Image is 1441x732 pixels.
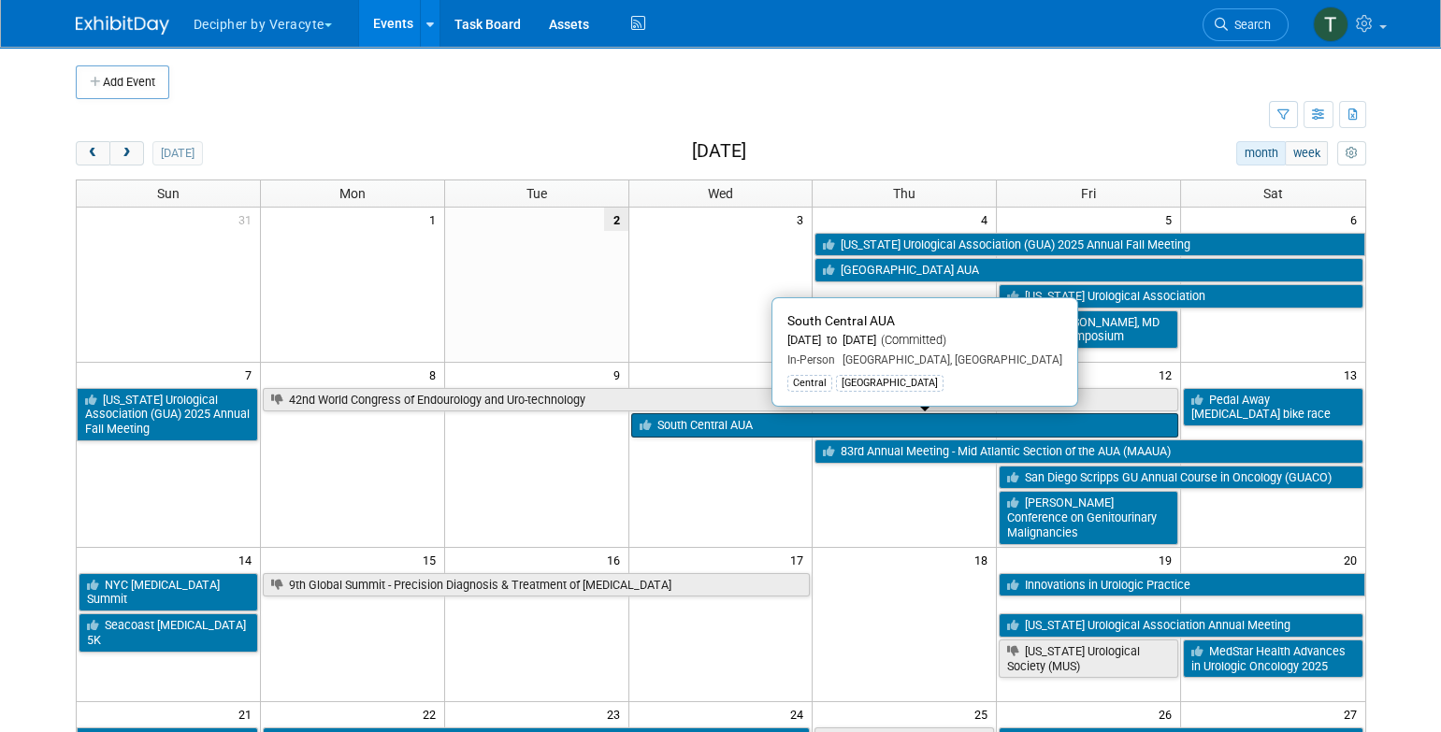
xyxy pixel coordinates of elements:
div: Central [787,375,832,392]
span: Tue [526,186,547,201]
span: 2 [604,208,628,231]
a: [PERSON_NAME] Conference on Genitourinary Malignancies [999,491,1178,544]
span: Search [1228,18,1271,32]
span: 19 [1157,548,1180,571]
span: [GEOGRAPHIC_DATA], [GEOGRAPHIC_DATA] [835,353,1062,366]
span: 22 [421,702,444,725]
img: Tony Alvarado [1313,7,1348,42]
span: 14 [237,548,260,571]
span: Sun [157,186,180,201]
span: 18 [973,548,996,571]
a: South Central AUA [631,413,1179,438]
button: Add Event [76,65,169,99]
a: [US_STATE] Urological Association (GUA) 2025 Annual Fall Meeting [77,388,258,441]
a: 42nd World Congress of Endourology and Uro-technology [263,388,1178,412]
a: [US_STATE] Urological Society (MUS) [999,639,1178,678]
span: 7 [243,363,260,386]
button: [DATE] [152,141,202,165]
span: 9 [612,363,628,386]
span: 4 [979,208,996,231]
a: Pedal Away [MEDICAL_DATA] bike race [1183,388,1362,426]
button: month [1236,141,1286,165]
a: 9th Global Summit - Precision Diagnosis & Treatment of [MEDICAL_DATA] [263,573,811,597]
a: [GEOGRAPHIC_DATA] AUA [814,258,1362,282]
span: 17 [788,548,812,571]
a: [US_STATE] Urological Association (GUA) 2025 Annual Fall Meeting [814,233,1364,257]
a: Innovations in Urologic Practice [999,573,1364,597]
span: 13 [1342,363,1365,386]
span: Thu [893,186,915,201]
a: The [PERSON_NAME], MD Urological Symposium [999,310,1178,349]
span: 1 [427,208,444,231]
span: Fri [1081,186,1096,201]
a: NYC [MEDICAL_DATA] Summit [79,573,258,611]
div: [GEOGRAPHIC_DATA] [836,375,944,392]
span: 5 [1163,208,1180,231]
span: In-Person [787,353,835,366]
h2: [DATE] [692,141,746,162]
span: (Committed) [876,333,946,347]
button: myCustomButton [1337,141,1365,165]
span: Wed [708,186,733,201]
a: 83rd Annual Meeting - Mid Atlantic Section of the AUA (MAAUA) [814,439,1362,464]
a: [US_STATE] Urological Association [999,284,1362,309]
span: Mon [339,186,366,201]
span: 23 [605,702,628,725]
span: 8 [427,363,444,386]
span: 20 [1342,548,1365,571]
i: Personalize Calendar [1346,148,1358,160]
span: South Central AUA [787,313,895,328]
a: Search [1203,8,1289,41]
button: next [109,141,144,165]
img: ExhibitDay [76,16,169,35]
span: 25 [973,702,996,725]
span: 27 [1342,702,1365,725]
span: 16 [605,548,628,571]
span: 24 [788,702,812,725]
a: MedStar Health Advances in Urologic Oncology 2025 [1183,639,1362,678]
a: Seacoast [MEDICAL_DATA] 5K [79,613,258,652]
a: [US_STATE] Urological Association Annual Meeting [999,613,1362,638]
span: 6 [1348,208,1365,231]
span: 12 [1157,363,1180,386]
span: 3 [795,208,812,231]
span: Sat [1263,186,1283,201]
button: week [1285,141,1328,165]
span: 21 [237,702,260,725]
span: 31 [237,208,260,231]
div: [DATE] to [DATE] [787,333,1062,349]
span: 26 [1157,702,1180,725]
button: prev [76,141,110,165]
a: San Diego Scripps GU Annual Course in Oncology (GUACO) [999,466,1362,490]
span: 15 [421,548,444,571]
